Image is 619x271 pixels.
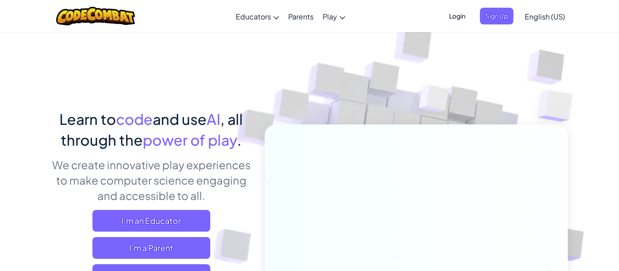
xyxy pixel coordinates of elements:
[116,110,153,128] span: code
[92,237,210,259] a: I'm a Parent
[236,12,271,21] span: Educators
[284,4,318,29] a: Parents
[237,131,242,149] span: .
[525,12,565,21] span: English (US)
[92,210,210,232] a: I'm an Educator
[519,68,598,144] img: Overlap cubes
[153,110,207,128] span: and use
[51,157,251,203] p: We create innovative play experiences to make computer science engaging and accessible to all.
[231,4,284,29] a: Educators
[480,8,513,24] button: Sign Up
[402,67,467,135] img: Overlap cubes
[143,131,237,149] span: power of play
[59,110,116,128] span: Learn to
[323,12,337,21] span: Play
[207,110,220,128] span: AI
[520,4,570,29] a: English (US)
[444,8,471,24] button: Login
[318,4,350,29] a: Play
[56,7,135,25] img: CodeCombat logo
